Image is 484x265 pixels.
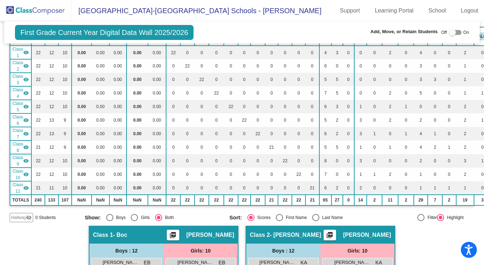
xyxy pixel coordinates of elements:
mat-icon: visibility [23,117,29,123]
td: 2 [456,100,474,113]
td: 0 [265,127,278,141]
td: 0 [305,100,319,113]
td: 0 [166,141,180,154]
td: 0.00 [127,73,148,86]
td: 9 [58,127,72,141]
td: 0 [209,154,224,168]
td: 12 [45,141,59,154]
td: 0 [251,86,265,100]
td: 0 [305,73,319,86]
td: 12 [45,86,59,100]
td: 0 [278,73,292,86]
td: 1 [442,141,456,154]
td: 0 [251,73,265,86]
td: 0 [180,113,195,127]
td: 1 [398,100,414,113]
td: 3 [354,113,367,127]
td: 22 [166,46,180,59]
td: 0 [251,113,265,127]
td: 0 [428,46,442,59]
td: 0 [238,73,251,86]
mat-icon: visibility [23,131,29,137]
td: 1 [354,141,367,154]
td: 0 [251,141,265,154]
mat-icon: visibility [23,77,29,82]
td: 0 [343,100,354,113]
td: 2 [382,86,398,100]
td: 0.00 [72,46,92,59]
td: 0 [305,59,319,73]
td: 2 [456,127,474,141]
td: 0 [180,86,195,100]
td: 3 [428,73,442,86]
td: 0.00 [92,86,109,100]
td: 0 [166,154,180,168]
td: Kristin Arko - Arko [10,59,31,73]
td: 6 [319,127,331,141]
td: Gina Huber - Huber [10,86,31,100]
td: 0 [209,59,224,73]
td: 0 [354,46,367,59]
td: 2 [414,113,428,127]
td: 10 [58,154,72,168]
td: 0 [428,113,442,127]
td: 10 [58,73,72,86]
td: 2 [382,46,398,59]
td: 0 [292,86,305,100]
td: 1 [456,73,474,86]
td: 4 [414,46,428,59]
td: 0.00 [127,100,148,113]
td: 0.00 [109,113,127,127]
td: 0.00 [72,113,92,127]
td: 9 [58,141,72,154]
td: 0.00 [92,154,109,168]
td: 12 [45,154,59,168]
span: Add, Move, or Retain Students [371,28,438,35]
td: 0 [367,100,382,113]
td: 0 [195,154,209,168]
td: 13 [45,127,59,141]
td: 0 [224,86,238,100]
td: 0.00 [127,154,148,168]
td: 0.00 [72,127,92,141]
td: 1 [382,141,398,154]
td: 0 [292,141,305,154]
td: 0.00 [92,59,109,73]
td: 12 [45,73,59,86]
td: 0.00 [92,113,109,127]
td: 0.00 [109,154,127,168]
td: 0 [398,141,414,154]
td: 0.00 [148,86,166,100]
td: 0.00 [127,86,148,100]
td: 0 [195,113,209,127]
td: 4 [319,46,331,59]
a: Learning Portal [369,5,419,16]
td: 13 [45,113,59,127]
td: 22 [31,86,45,100]
span: Class 7 [12,127,23,140]
td: 21 [31,141,45,154]
td: 0.00 [127,113,148,127]
td: 0.00 [148,59,166,73]
td: 0 [265,113,278,127]
td: 4 [414,141,428,154]
td: 0 [354,59,367,73]
td: 0 [398,113,414,127]
td: 22 [180,59,195,73]
td: 0 [209,113,224,127]
td: 0 [251,100,265,113]
td: 0 [265,86,278,100]
td: 0 [278,100,292,113]
td: 0 [224,73,238,86]
td: 0 [292,127,305,141]
td: Stefanie Fechko - Fechko [10,154,31,168]
mat-icon: picture_as_pdf [325,231,334,241]
td: 0 [278,127,292,141]
td: 0.00 [72,141,92,154]
td: 0 [195,46,209,59]
td: 0 [331,59,343,73]
td: 2 [382,100,398,113]
td: 0.00 [109,73,127,86]
td: 0.00 [72,154,92,168]
td: 22 [31,73,45,86]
